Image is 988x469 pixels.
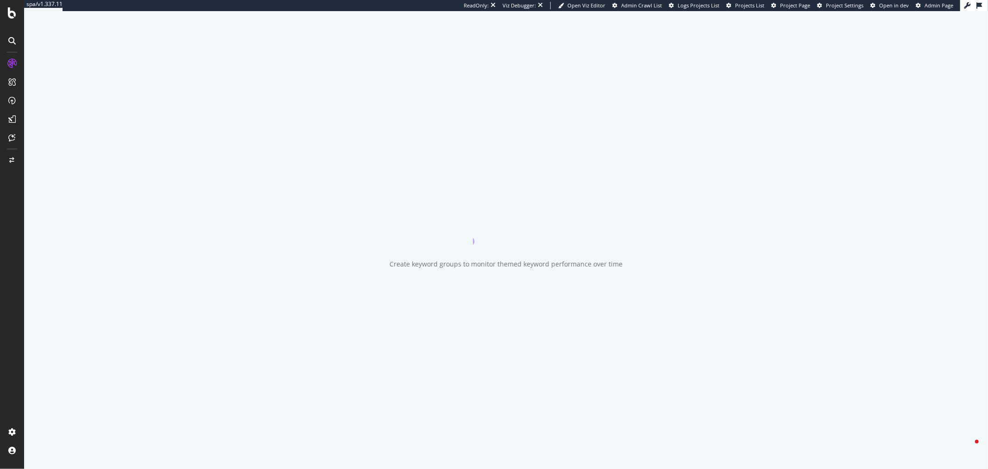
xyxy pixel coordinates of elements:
[916,2,953,9] a: Admin Page
[735,2,764,9] span: Projects List
[567,2,605,9] span: Open Viz Editor
[879,2,909,9] span: Open in dev
[826,2,863,9] span: Project Settings
[612,2,662,9] a: Admin Crawl List
[558,2,605,9] a: Open Viz Editor
[669,2,719,9] a: Logs Projects List
[503,2,536,9] div: Viz Debugger:
[925,2,953,9] span: Admin Page
[678,2,719,9] span: Logs Projects List
[726,2,764,9] a: Projects List
[870,2,909,9] a: Open in dev
[473,211,540,245] div: animation
[621,2,662,9] span: Admin Crawl List
[464,2,489,9] div: ReadOnly:
[817,2,863,9] a: Project Settings
[780,2,810,9] span: Project Page
[390,260,623,269] div: Create keyword groups to monitor themed keyword performance over time
[957,437,979,460] iframe: Intercom live chat
[771,2,810,9] a: Project Page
